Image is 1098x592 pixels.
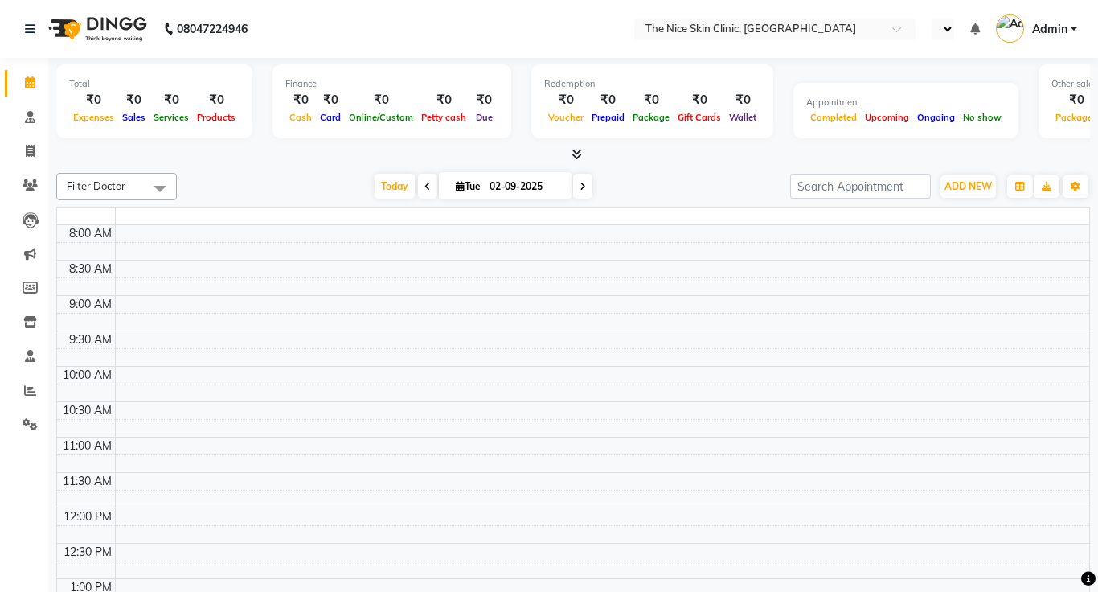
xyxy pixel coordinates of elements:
[806,112,861,123] span: Completed
[1032,21,1067,38] span: Admin
[674,91,725,109] div: ₹0
[69,77,240,91] div: Total
[375,174,415,199] span: Today
[959,112,1006,123] span: No show
[790,174,931,199] input: Search Appointment
[66,225,115,242] div: 8:00 AM
[66,296,115,313] div: 9:00 AM
[316,91,345,109] div: ₹0
[177,6,248,51] b: 08047224946
[725,112,760,123] span: Wallet
[470,91,498,109] div: ₹0
[67,179,125,192] span: Filter Doctor
[544,112,588,123] span: Voucher
[452,180,485,192] span: Tue
[544,77,760,91] div: Redemption
[485,175,565,199] input: 2025-09-02
[806,96,1006,109] div: Appointment
[59,438,115,454] div: 11:00 AM
[588,91,629,109] div: ₹0
[118,112,150,123] span: Sales
[285,112,316,123] span: Cash
[285,91,316,109] div: ₹0
[544,91,588,109] div: ₹0
[861,112,913,123] span: Upcoming
[588,112,629,123] span: Prepaid
[193,91,240,109] div: ₹0
[725,91,760,109] div: ₹0
[59,402,115,419] div: 10:30 AM
[66,261,115,277] div: 8:30 AM
[629,112,674,123] span: Package
[69,91,118,109] div: ₹0
[66,331,115,348] div: 9:30 AM
[59,367,115,384] div: 10:00 AM
[674,112,725,123] span: Gift Cards
[193,112,240,123] span: Products
[472,112,497,123] span: Due
[345,91,417,109] div: ₹0
[118,91,150,109] div: ₹0
[996,14,1024,43] img: Admin
[60,544,115,561] div: 12:30 PM
[944,180,992,192] span: ADD NEW
[940,175,996,198] button: ADD NEW
[285,77,498,91] div: Finance
[316,112,345,123] span: Card
[60,508,115,525] div: 12:00 PM
[69,112,118,123] span: Expenses
[629,91,674,109] div: ₹0
[41,6,151,51] img: logo
[913,112,959,123] span: Ongoing
[59,473,115,490] div: 11:30 AM
[417,91,470,109] div: ₹0
[150,112,193,123] span: Services
[150,91,193,109] div: ₹0
[417,112,470,123] span: Petty cash
[345,112,417,123] span: Online/Custom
